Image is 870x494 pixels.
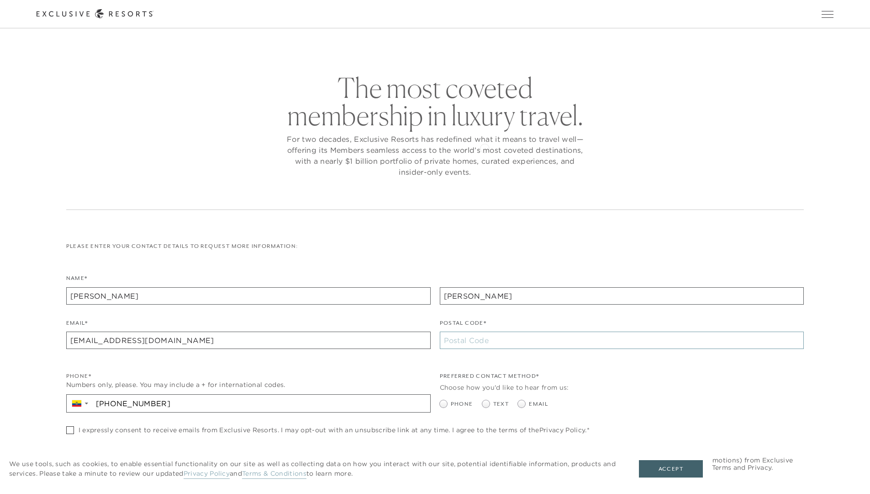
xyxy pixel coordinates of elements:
[285,74,586,129] h2: The most coveted membership in luxury travel.
[84,401,90,406] span: ▼
[66,319,88,332] label: Email*
[539,426,585,434] a: Privacy Policy
[440,383,804,392] div: Choose how you'd like to hear from us:
[440,332,804,349] input: Postal Code
[242,469,306,479] a: Terms & Conditions
[184,469,230,479] a: Privacy Policy
[66,332,431,349] input: name@example.com
[66,372,431,381] div: Phone*
[9,459,621,478] p: We use tools, such as cookies, to enable essential functionality on our site as well as collectin...
[639,460,703,478] button: Accept
[529,400,548,408] span: Email
[66,380,431,390] div: Numbers only, please. You may include a + for international codes.
[93,395,430,412] input: Enter a phone number
[822,11,833,17] button: Open navigation
[440,319,487,332] label: Postal Code*
[66,274,88,287] label: Name*
[79,426,590,434] span: I expressly consent to receive emails from Exclusive Resorts. I may opt-out with an unsubscribe l...
[493,400,509,408] span: Text
[66,242,804,251] p: Please enter your contact details to request more information:
[440,372,539,385] legend: Preferred Contact Method*
[67,395,93,412] div: Country Code Selector
[451,400,473,408] span: Phone
[66,287,431,305] input: First
[440,287,804,305] input: Last
[285,134,586,177] p: For two decades, Exclusive Resorts has redefined what it means to travel well—offering its Member...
